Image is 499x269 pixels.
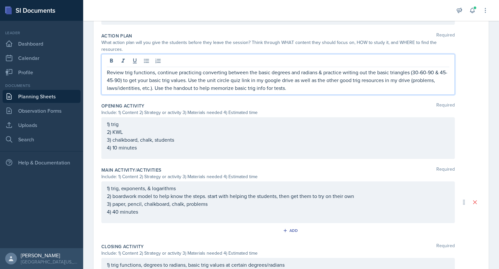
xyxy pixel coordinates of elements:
label: Main Activity/Activities [101,167,161,173]
p: 3) paper, pencil, chalkboard, chalk, problems [107,200,449,208]
div: Documents [3,83,81,89]
div: Include: 1) Content 2) Strategy or activity 3) Materials needed 4) Estimated time [101,173,455,180]
p: 1) trig, exponents, & logarithms [107,184,449,192]
span: Required [436,243,455,250]
a: Uploads [3,119,81,132]
div: Include: 1) Content 2) Strategy or activity 3) Materials needed 4) Estimated time [101,109,455,116]
p: 4) 10 minutes [107,144,449,151]
div: [GEOGRAPHIC_DATA][US_STATE] in [GEOGRAPHIC_DATA] [21,259,78,265]
p: 2) boardwork model to help know the steps. start with helping the students, then get them to try ... [107,192,449,200]
label: Closing Activity [101,243,144,250]
label: Action Plan [101,33,132,39]
button: Add [281,226,302,235]
a: Dashboard [3,37,81,50]
div: Include: 1) Content 2) Strategy or activity 3) Materials needed 4) Estimated time [101,250,455,257]
span: Required [436,103,455,109]
div: [PERSON_NAME] [21,252,78,259]
p: 2) KWL [107,128,449,136]
a: Observation Forms [3,104,81,117]
div: Leader [3,30,81,36]
p: 4) 40 minutes [107,208,449,216]
a: Search [3,133,81,146]
span: Required [436,33,455,39]
p: 3) chalkboard, chalk, students [107,136,449,144]
a: Calendar [3,51,81,64]
div: Help & Documentation [3,156,81,169]
span: Required [436,167,455,173]
p: 1) trig functions, degrees to radians, basic trig values at certain degrees/radians [107,261,449,269]
div: Add [284,228,298,233]
a: Profile [3,66,81,79]
div: What action plan will you give the students before they leave the session? Think through WHAT con... [101,39,455,53]
a: Planning Sheets [3,90,81,103]
p: 1) trig [107,120,449,128]
label: Opening Activity [101,103,145,109]
p: Review trig functions, continue practicing converting between the basic degrees and radians & pra... [107,68,449,92]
